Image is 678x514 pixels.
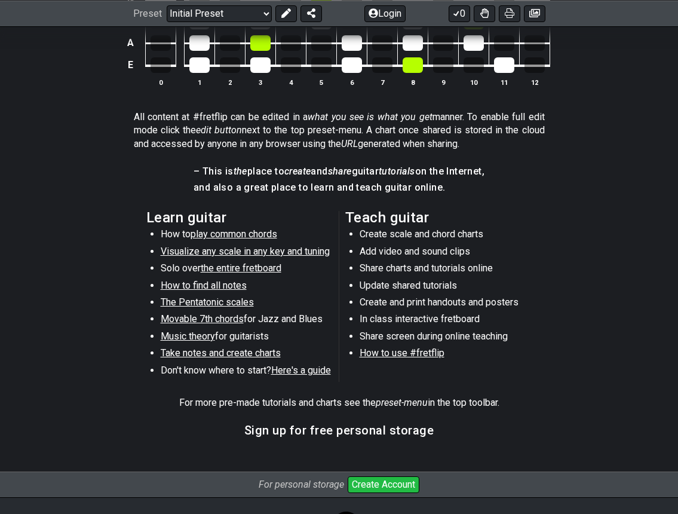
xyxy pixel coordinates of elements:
[161,347,281,359] span: Take notes and create charts
[161,313,244,325] span: Movable 7th chords
[146,76,176,88] th: 0
[379,166,415,177] em: tutorials
[161,331,215,342] span: Music theory
[179,396,499,409] p: For more pre-made tutorials and charts see the in the top toolbar.
[244,424,434,437] h3: Sign up for free personal storage
[201,262,281,274] span: the entire fretboard
[345,211,532,224] h2: Teach guitar
[458,76,489,88] th: 10
[161,262,331,279] li: Solo over
[306,76,336,88] th: 5
[428,76,458,88] th: 9
[300,5,322,22] button: Share Preset
[161,313,331,329] li: for Jazz and Blues
[348,476,419,493] button: Create Account
[360,228,530,244] li: Create scale and chord charts
[123,54,137,77] td: E
[271,365,331,376] span: Here's a guide
[360,347,444,359] span: How to use #fretflip
[376,397,428,408] em: preset-menu
[336,76,367,88] th: 6
[360,313,530,329] li: In class interactive fretboard
[360,296,530,313] li: Create and print handouts and posters
[328,166,352,177] em: share
[133,8,162,19] span: Preset
[364,5,406,22] button: Login
[167,5,272,22] select: Preset
[161,228,331,244] li: How to
[161,280,247,291] span: How to find all notes
[194,181,484,194] h4: and also a great place to learn and teach guitar online.
[489,76,519,88] th: 11
[161,246,330,257] span: Visualize any scale in any key and tuning
[524,5,545,22] button: Create image
[341,138,358,149] em: URL
[367,76,397,88] th: 7
[146,211,333,224] h2: Learn guitar
[191,228,277,240] span: play common chords
[214,76,245,88] th: 2
[499,5,520,22] button: Print
[360,262,530,279] li: Share charts and tutorials online
[196,124,242,136] em: edit button
[234,166,247,177] em: the
[519,76,550,88] th: 12
[308,111,432,123] em: what you see is what you get
[161,296,254,308] span: The Pentatonic scales
[194,165,484,178] h4: – This is place to and guitar on the Internet,
[161,330,331,347] li: for guitarists
[134,111,545,151] p: All content at #fretflip can be edited in a manner. To enable full edit mode click the next to th...
[360,279,530,296] li: Update shared tutorials
[161,364,331,381] li: Don't know where to start?
[259,479,344,490] i: For personal storage
[360,330,530,347] li: Share screen during online teaching
[397,76,428,88] th: 8
[275,5,297,22] button: Edit Preset
[284,166,311,177] em: create
[474,5,495,22] button: Toggle Dexterity for all fretkits
[245,76,275,88] th: 3
[449,5,470,22] button: 0
[275,76,306,88] th: 4
[184,76,214,88] th: 1
[360,245,530,262] li: Add video and sound clips
[123,32,137,54] td: A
